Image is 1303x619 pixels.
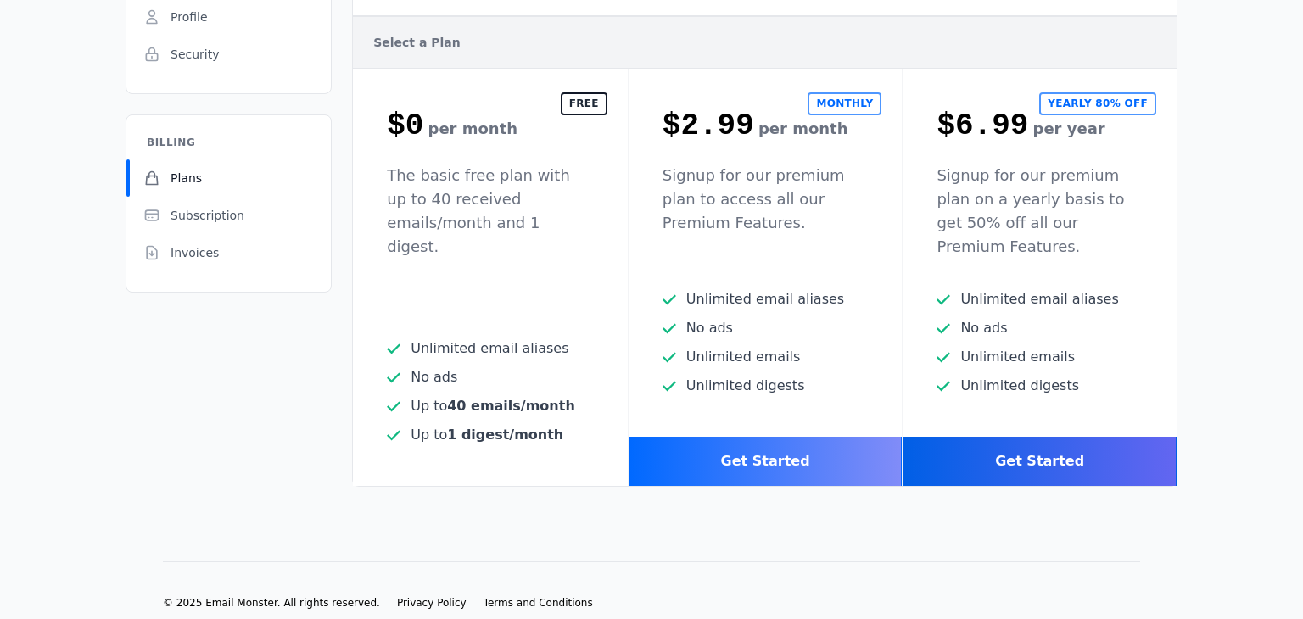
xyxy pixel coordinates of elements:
span: Subscription [171,207,244,224]
span: Unlimited emails [960,347,1075,367]
b: 1 digest/month [447,427,563,443]
span: Unlimited email aliases [960,289,1118,309]
span: $6.99 [937,109,1028,143]
p: Signup for our premium plan on a yearly basis to get 50% off all our Premium Features. [937,164,1143,259]
a: Terms and Conditions [484,596,593,610]
h2: Free [561,92,607,115]
span: $2.99 [663,109,754,143]
p: Signup for our premium plan to access all our Premium Features. [663,164,869,235]
span: Unlimited digests [960,376,1079,396]
span: Profile [171,8,208,25]
span: Invoices [171,244,219,261]
h2: Monthly [808,92,881,115]
a: Plans [126,159,331,197]
a: Privacy Policy [397,596,467,610]
span: per month [428,120,518,137]
div: Get Started [903,437,1177,486]
span: No ads [686,318,733,338]
div: Get Started [629,437,903,486]
span: Up to [411,396,575,416]
span: per month [758,120,848,137]
span: per year [1033,120,1105,137]
span: Security [171,46,220,63]
span: Unlimited digests [686,376,805,396]
span: Unlimited email aliases [411,338,568,359]
span: Unlimited emails [686,347,801,367]
a: Invoices [126,234,331,271]
a: Security [126,36,331,73]
span: No ads [960,318,1007,338]
span: Terms and Conditions [484,597,593,609]
h2: Yearly 80% off [1039,92,1156,115]
span: Unlimited email aliases [686,289,844,309]
span: Privacy Policy [397,597,467,609]
span: Plans [171,170,202,187]
a: Subscription [126,197,331,234]
span: $0 [387,109,423,143]
li: © 2025 Email Monster. All rights reserved. [163,596,380,610]
span: Up to [411,425,563,445]
h5: Select a Plan [353,16,1177,69]
span: No ads [411,367,457,388]
b: 40 emails/month [447,398,575,414]
p: The basic free plan with up to 40 received emails/month and 1 digest. [387,164,594,259]
h3: Billing [126,136,215,159]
